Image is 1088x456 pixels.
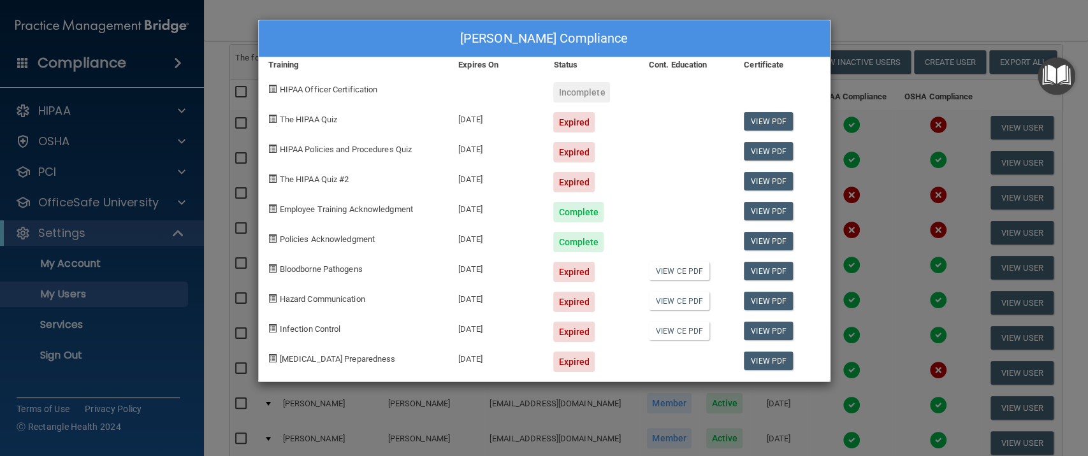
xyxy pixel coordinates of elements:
[280,234,375,244] span: Policies Acknowledgment
[744,202,793,220] a: View PDF
[280,145,412,154] span: HIPAA Policies and Procedures Quiz
[649,262,709,280] a: View CE PDF
[553,232,604,252] div: Complete
[553,142,595,162] div: Expired
[744,142,793,160] a: View PDF
[867,381,1073,432] iframe: Drift Widget Chat Controller
[280,264,363,274] span: Bloodborne Pathogens
[744,172,793,190] a: View PDF
[553,322,595,342] div: Expired
[553,262,595,282] div: Expired
[744,322,793,340] a: View PDF
[280,175,349,184] span: The HIPAA Quiz #2
[280,85,378,94] span: HIPAA Officer Certification
[449,222,544,252] div: [DATE]
[734,57,829,73] div: Certificate
[280,294,365,304] span: Hazard Communication
[280,354,396,364] span: [MEDICAL_DATA] Preparedness
[553,172,595,192] div: Expired
[449,252,544,282] div: [DATE]
[639,57,734,73] div: Cont. Education
[649,322,709,340] a: View CE PDF
[280,115,337,124] span: The HIPAA Quiz
[449,342,544,372] div: [DATE]
[553,112,595,132] div: Expired
[744,262,793,280] a: View PDF
[1038,57,1075,95] button: Open Resource Center
[449,282,544,312] div: [DATE]
[280,324,341,334] span: Infection Control
[449,162,544,192] div: [DATE]
[649,292,709,310] a: View CE PDF
[744,292,793,310] a: View PDF
[449,103,544,132] div: [DATE]
[553,292,595,312] div: Expired
[259,57,449,73] div: Training
[449,312,544,342] div: [DATE]
[553,202,604,222] div: Complete
[449,57,544,73] div: Expires On
[744,352,793,370] a: View PDF
[259,20,830,57] div: [PERSON_NAME] Compliance
[744,232,793,250] a: View PDF
[553,352,595,372] div: Expired
[449,192,544,222] div: [DATE]
[553,82,610,103] div: Incomplete
[280,204,413,214] span: Employee Training Acknowledgment
[744,112,793,131] a: View PDF
[449,132,544,162] div: [DATE]
[544,57,639,73] div: Status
